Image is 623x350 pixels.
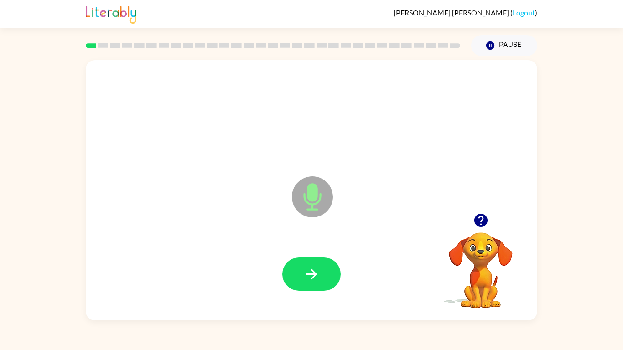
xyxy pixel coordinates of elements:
[471,35,537,56] button: Pause
[394,8,537,17] div: ( )
[513,8,535,17] a: Logout
[394,8,510,17] span: [PERSON_NAME] [PERSON_NAME]
[435,218,526,309] video: Your browser must support playing .mp4 files to use Literably. Please try using another browser.
[86,4,136,24] img: Literably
